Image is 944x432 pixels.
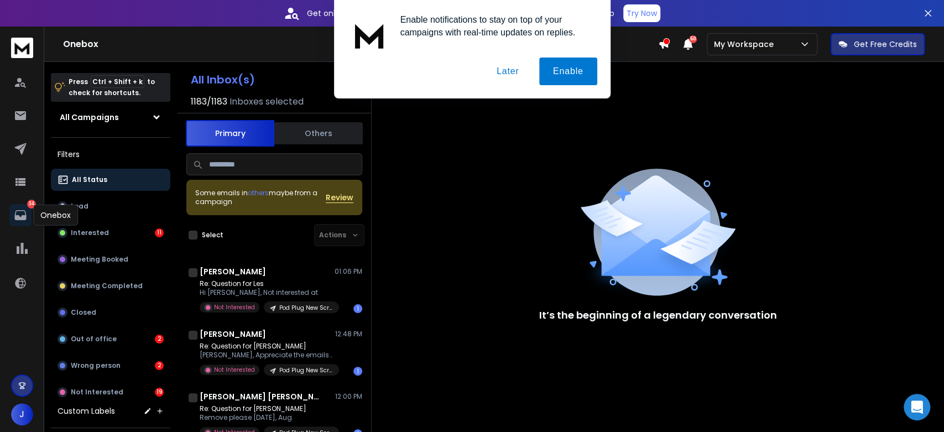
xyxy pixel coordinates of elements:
p: Lead [71,202,88,211]
p: Meeting Completed [71,282,143,290]
p: Not Interested [214,366,255,374]
p: Interested [71,228,109,237]
h3: Filters [51,147,170,162]
button: Primary [186,120,274,147]
button: Closed [51,301,170,324]
button: Review [326,192,353,203]
button: J [11,403,33,425]
span: others [248,188,269,197]
h1: [PERSON_NAME] [200,266,266,277]
p: 34 [27,200,36,209]
p: Closed [71,308,96,317]
p: Not Interested [214,303,255,311]
span: 1183 / 1183 [191,95,227,108]
h3: Inboxes selected [230,95,304,108]
p: Hi [PERSON_NAME], Not interested at [200,288,332,297]
button: Not Interested19 [51,381,170,403]
p: Meeting Booked [71,255,128,264]
p: Not Interested [71,388,123,397]
div: 19 [155,388,164,397]
p: It’s the beginning of a legendary conversation [539,308,777,323]
p: 12:48 PM [335,330,362,339]
h1: [PERSON_NAME] [PERSON_NAME] [200,391,321,402]
p: 01:06 PM [335,267,362,276]
a: 34 [9,204,32,226]
button: Later [483,58,533,85]
img: notification icon [347,13,392,58]
button: Wrong person2 [51,355,170,377]
p: Wrong person [71,361,121,370]
div: Some emails in maybe from a campaign [195,189,326,206]
div: 11 [155,228,164,237]
div: 1 [353,304,362,313]
div: 2 [155,335,164,343]
button: Out of office2 [51,328,170,350]
div: Enable notifications to stay on top of your campaigns with real-time updates on replies. [392,13,597,39]
div: Onebox [33,205,78,226]
button: Meeting Completed [51,275,170,297]
p: Re: Question for [PERSON_NAME] [200,404,332,413]
button: Interested11 [51,222,170,244]
p: All Status [72,175,107,184]
p: Pod Plug New Scraped List Target Cities 30k [279,304,332,312]
div: 2 [155,361,164,370]
p: Out of office [71,335,117,343]
p: Re: Question for [PERSON_NAME] [200,342,332,351]
h1: [PERSON_NAME] [200,329,266,340]
h1: All Campaigns [60,112,119,123]
h3: Custom Labels [58,405,115,417]
p: Remove please [DATE], Aug [200,413,332,422]
p: 12:00 PM [335,392,362,401]
button: All Campaigns [51,106,170,128]
button: All Status [51,169,170,191]
button: Lead [51,195,170,217]
button: Others [274,121,363,145]
p: Re: Question for Les [200,279,332,288]
p: [PERSON_NAME], Appreciate the emails, but [200,351,332,360]
button: Enable [539,58,597,85]
label: Select [202,231,223,240]
div: Open Intercom Messenger [904,394,930,420]
div: 1 [353,367,362,376]
button: Meeting Booked [51,248,170,270]
p: Pod Plug New Scraped List Target Cities 30k [279,366,332,374]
